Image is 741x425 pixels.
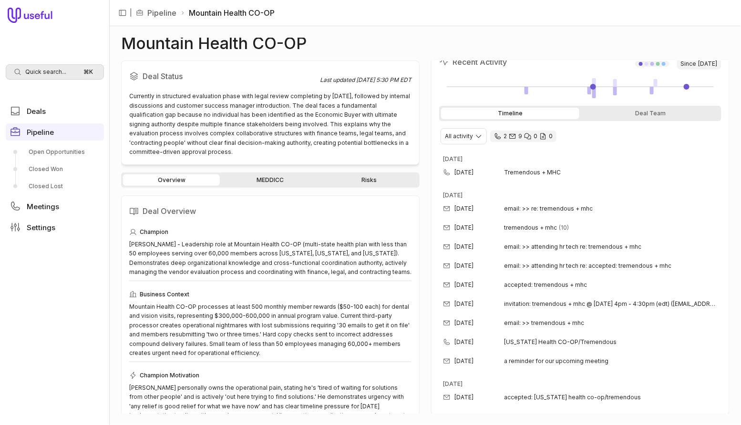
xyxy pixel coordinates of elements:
div: Business Context [129,289,412,300]
time: [DATE] [454,357,473,365]
a: Risks [321,174,418,186]
span: [US_STATE] Health CO-OP/Tremendous [504,338,706,346]
a: Closed Lost [6,179,104,194]
time: [DATE] [454,281,473,289]
h1: Mountain Health CO-OP [121,38,307,49]
h2: Deal Status [129,69,320,84]
a: Pipeline [147,7,176,19]
time: [DATE] [454,394,473,401]
time: [DATE] [454,169,473,176]
div: Deal Team [581,108,720,119]
time: [DATE] [454,338,473,346]
a: Open Opportunities [6,144,104,160]
h2: Deal Overview [129,203,412,219]
span: accepted: tremendous + mhc [504,281,587,289]
span: | [130,7,132,19]
span: email: >> tremendous + mhc [504,319,584,327]
span: 10 emails in thread [559,224,569,232]
div: Timeline [441,108,579,119]
a: Settings [6,219,104,236]
a: MEDDICC [222,174,319,186]
div: Last updated [320,76,412,84]
div: [PERSON_NAME] - Leadership role at Mountain Health CO-OP (multi-state health plan with less than ... [129,240,412,277]
div: 2 calls and 9 email threads [490,131,556,142]
span: invitation: tremendous + mhc @ [DATE] 4pm - 4:30pm (edt) ([EMAIL_ADDRESS][DOMAIN_NAME]) [504,300,718,308]
time: [DATE] [454,224,473,232]
a: Deals [6,102,104,120]
span: Since [677,58,721,70]
span: email: >> attending hr tech re: tremendous + mhc [504,243,641,251]
div: Champion Motivation [129,370,412,381]
time: [DATE] [699,60,718,68]
span: accepted: [US_STATE] health co-op/tremendous [504,394,641,401]
span: Tremendous + MHC [504,169,706,176]
time: [DATE] [454,262,473,270]
span: Meetings [27,203,59,210]
time: [DATE] [454,300,473,308]
li: Mountain Health CO-OP [180,7,275,19]
a: Overview [123,174,220,186]
span: tremendous + mhc [504,224,557,232]
h2: Recent Activity [439,56,507,68]
time: [DATE] [454,243,473,251]
time: [DATE] [443,192,463,199]
time: [DATE] [454,205,473,212]
time: [DATE] 5:30 PM EDT [356,76,412,83]
span: Settings [27,224,55,231]
a: Meetings [6,198,104,215]
span: a reminder for our upcoming meeting [504,357,608,365]
a: Pipeline [6,123,104,141]
button: Collapse sidebar [115,6,130,20]
a: Closed Won [6,162,104,177]
div: Champion [129,226,412,238]
span: email: >> re: tremendous + mhc [504,205,593,212]
span: Pipeline [27,129,54,136]
time: [DATE] [443,380,463,387]
time: [DATE] [454,319,473,327]
div: Mountain Health CO-OP processes at least 500 monthly member rewards ($50-100 each) for dental and... [129,302,412,358]
span: Quick search... [25,68,66,76]
time: [DATE] [443,155,463,162]
kbd: ⌘ K [81,67,96,77]
div: Currently in structured evaluation phase with legal review completing by [DATE], followed by inte... [129,91,412,157]
span: Deals [27,108,46,115]
span: email: >> attending hr tech re: accepted: tremendous + mhc [504,262,671,270]
div: Pipeline submenu [6,144,104,194]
